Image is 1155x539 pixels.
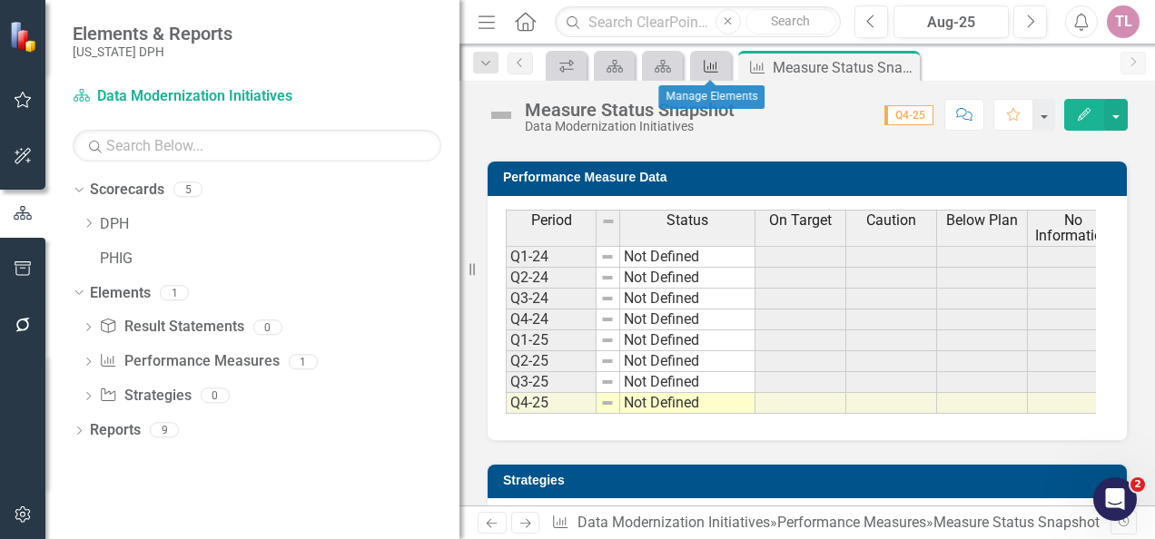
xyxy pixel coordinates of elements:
[600,396,615,410] img: 8DAGhfEEPCf229AAAAAElFTkSuQmCC
[600,312,615,327] img: 8DAGhfEEPCf229AAAAAElFTkSuQmCC
[620,246,755,268] td: Not Defined
[173,182,202,198] div: 5
[9,21,41,53] img: ClearPoint Strategy
[620,289,755,309] td: Not Defined
[506,330,597,351] td: Q1-25
[506,393,597,414] td: Q4-25
[600,354,615,368] img: 8DAGhfEEPCf229AAAAAElFTkSuQmCC
[160,285,189,300] div: 1
[600,333,615,348] img: 8DAGhfEEPCf229AAAAAElFTkSuQmCC
[601,214,616,229] img: 8DAGhfEEPCf229AAAAAElFTkSuQmCC
[600,291,615,306] img: 8DAGhfEEPCf229AAAAAElFTkSuQmCC
[893,5,1009,38] button: Aug-25
[73,44,232,59] small: [US_STATE] DPH
[773,56,915,79] div: Measure Status Snapshot
[1130,477,1145,492] span: 2
[150,423,179,438] div: 9
[525,100,735,120] div: Measure Status Snapshot
[555,6,841,38] input: Search ClearPoint...
[289,354,318,369] div: 1
[551,513,1110,534] div: » »
[600,375,615,389] img: 8DAGhfEEPCf229AAAAAElFTkSuQmCC
[745,9,836,34] button: Search
[90,420,141,441] a: Reports
[100,214,459,235] a: DPH
[620,309,755,330] td: Not Defined
[99,351,279,372] a: Performance Measures
[506,246,597,268] td: Q1-24
[620,393,755,414] td: Not Defined
[201,388,230,404] div: 0
[90,180,164,201] a: Scorecards
[73,130,441,162] input: Search Below...
[531,212,572,229] span: Period
[577,514,770,531] a: Data Modernization Initiatives
[90,283,151,304] a: Elements
[506,309,597,330] td: Q4-24
[503,474,1118,487] h3: Strategies
[73,23,232,44] span: Elements & Reports
[620,372,755,393] td: Not Defined
[1032,212,1114,244] span: No Information
[1093,477,1137,521] iframe: Intercom live chat
[884,105,933,125] span: Q4-25
[525,120,735,133] div: Data Modernization Initiatives
[506,372,597,393] td: Q3-25
[771,14,810,28] span: Search
[73,86,300,107] a: Data Modernization Initiatives
[506,289,597,309] td: Q3-24
[933,514,1100,531] div: Measure Status Snapshot
[666,212,708,229] span: Status
[503,171,1118,184] h3: Performance Measure Data
[253,319,282,335] div: 0
[487,101,516,130] img: Not Defined
[99,386,191,407] a: Strategies
[866,212,916,229] span: Caution
[620,268,755,289] td: Not Defined
[600,250,615,264] img: 8DAGhfEEPCf229AAAAAElFTkSuQmCC
[658,85,765,109] div: Manage Elements
[99,317,243,338] a: Result Statements
[506,268,597,289] td: Q2-24
[777,514,926,531] a: Performance Measures
[900,12,1002,34] div: Aug-25
[769,212,832,229] span: On Target
[600,270,615,285] img: 8DAGhfEEPCf229AAAAAElFTkSuQmCC
[100,249,459,269] a: PHIG
[620,351,755,372] td: Not Defined
[946,212,1018,229] span: Below Plan
[506,351,597,372] td: Q2-25
[620,330,755,351] td: Not Defined
[1107,5,1140,38] button: TL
